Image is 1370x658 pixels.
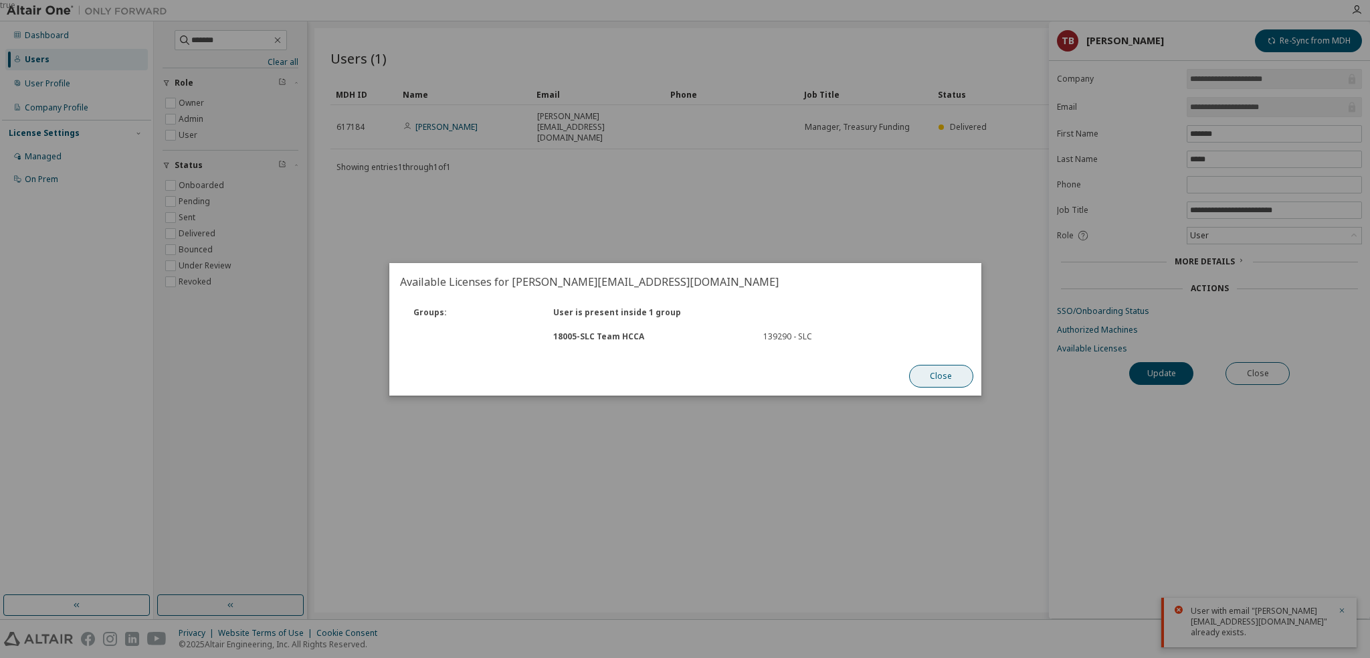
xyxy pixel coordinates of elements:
h2: Available Licenses for [PERSON_NAME][EMAIL_ADDRESS][DOMAIN_NAME] [389,263,981,301]
button: Close [908,365,973,388]
div: Groups : [405,307,545,318]
div: 139290 - SLC [763,331,957,342]
div: 18005 - SLC Team HCCA [545,331,755,342]
div: User is present inside 1 group [545,307,755,318]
